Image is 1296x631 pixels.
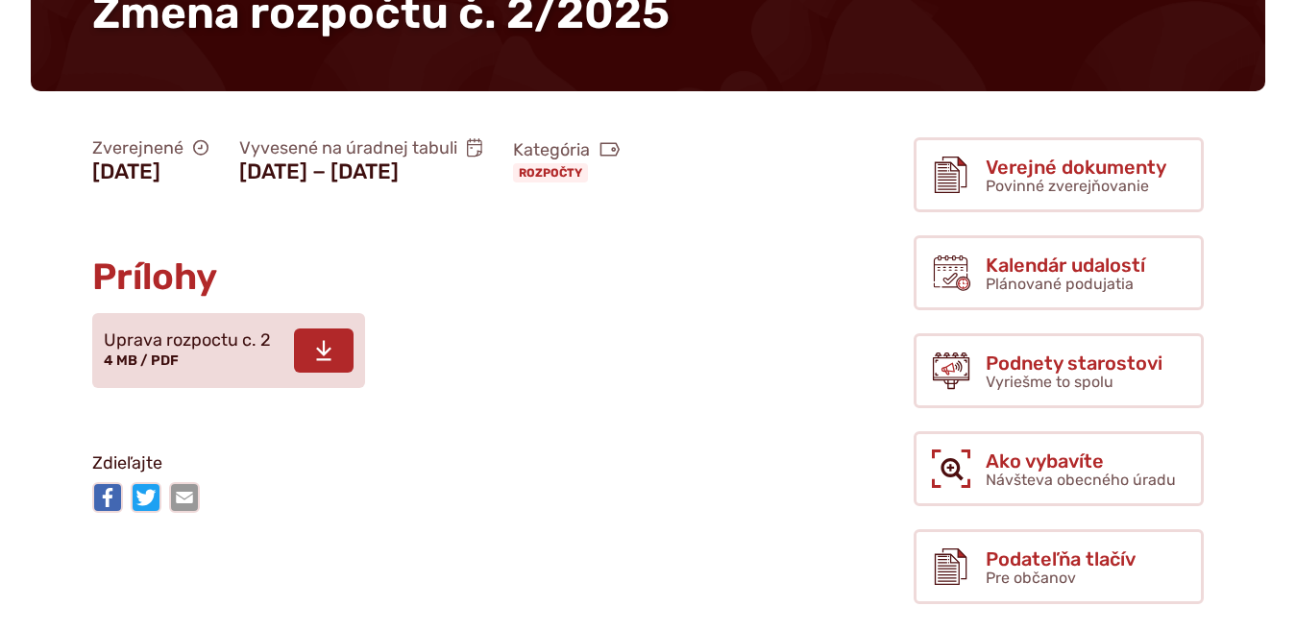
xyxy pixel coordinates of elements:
span: Uprava rozpoctu c. 2 [104,331,271,351]
span: Kalendár udalostí [986,255,1145,276]
p: Zdieľajte [92,449,774,478]
span: Plánované podujatia [986,275,1134,293]
span: Vyriešme to spolu [986,373,1113,391]
a: Kalendár udalostí Plánované podujatia [914,235,1204,310]
span: Kategória [513,139,621,161]
a: Verejné dokumenty Povinné zverejňovanie [914,137,1204,212]
span: Návšteva obecného úradu [986,471,1176,489]
a: Podateľňa tlačív Pre občanov [914,529,1204,604]
span: Podateľňa tlačív [986,548,1136,570]
img: Zdieľať e-mailom [169,482,200,513]
span: Podnety starostovi [986,352,1162,374]
span: Pre občanov [986,569,1076,587]
a: Ako vybavíte Návšteva obecného úradu [914,431,1204,506]
a: Uprava rozpoctu c. 2 4 MB / PDF [92,313,365,388]
img: Zdieľať na Twitteri [131,482,161,513]
a: Rozpočty [513,163,588,182]
a: Podnety starostovi Vyriešme to spolu [914,333,1204,408]
span: Vyvesené na úradnej tabuli [239,137,482,159]
img: Zdieľať na Facebooku [92,482,123,513]
figcaption: [DATE] [92,159,208,184]
span: Ako vybavíte [986,450,1176,472]
span: Zverejnené [92,137,208,159]
span: 4 MB / PDF [104,352,179,369]
span: Povinné zverejňovanie [986,177,1149,195]
h2: Prílohy [92,257,774,298]
figcaption: [DATE] − [DATE] [239,159,482,184]
span: Verejné dokumenty [986,157,1166,178]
